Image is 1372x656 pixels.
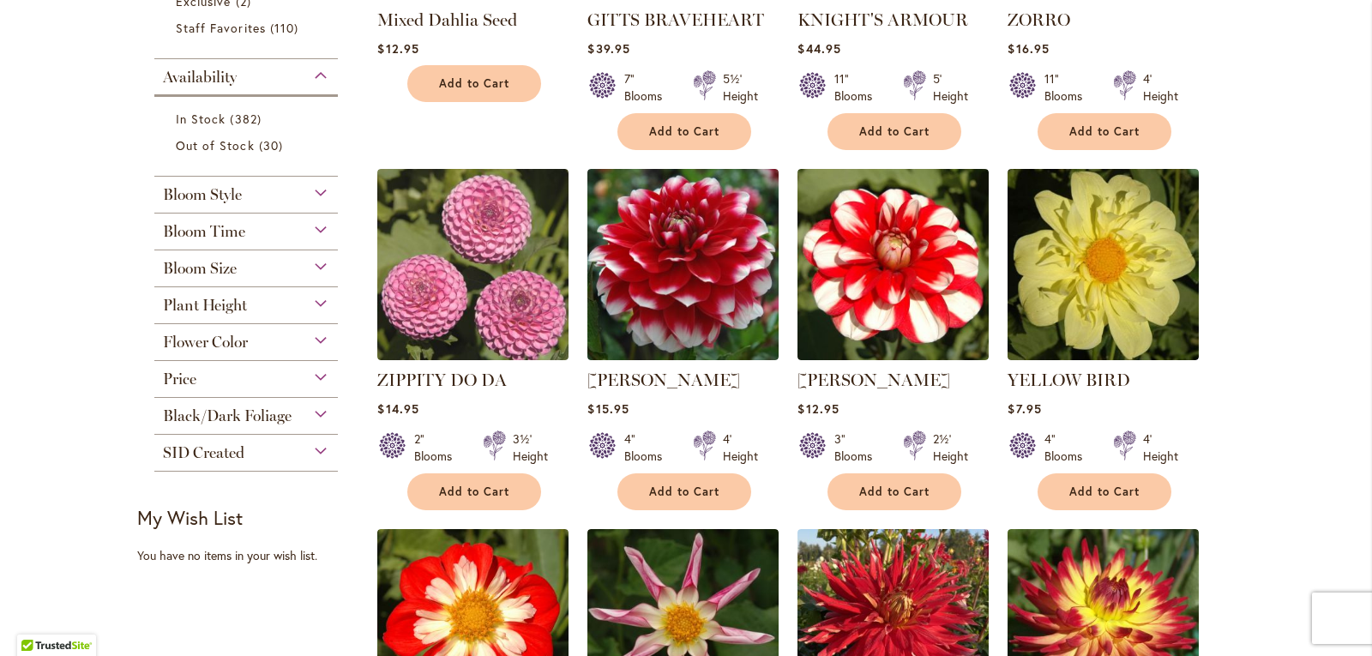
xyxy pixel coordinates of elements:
[1069,484,1140,499] span: Add to Cart
[176,19,321,37] a: Staff Favorites
[723,430,758,465] div: 4' Height
[176,110,321,128] a: In Stock 382
[163,443,244,462] span: SID Created
[624,70,672,105] div: 7" Blooms
[176,136,321,154] a: Out of Stock 30
[1008,9,1070,30] a: ZORRO
[513,430,548,465] div: 3½' Height
[1038,113,1171,150] button: Add to Cart
[1143,70,1178,105] div: 4' Height
[439,76,509,91] span: Add to Cart
[797,9,968,30] a: KNIGHT'S ARMOUR
[723,70,758,105] div: 5½' Height
[933,70,968,105] div: 5' Height
[163,296,247,315] span: Plant Height
[827,473,961,510] button: Add to Cart
[1008,169,1199,360] img: YELLOW BIRD
[163,406,292,425] span: Black/Dark Foliage
[414,430,462,465] div: 2" Blooms
[407,473,541,510] button: Add to Cart
[377,347,569,364] a: ZIPPITY DO DA
[834,430,882,465] div: 3" Blooms
[176,137,255,153] span: Out of Stock
[1069,124,1140,139] span: Add to Cart
[797,347,989,364] a: YORO KOBI
[827,113,961,150] button: Add to Cart
[407,65,541,102] button: Add to Cart
[587,169,779,360] img: ZAKARY ROBERT
[176,111,226,127] span: In Stock
[163,333,248,352] span: Flower Color
[1143,430,1178,465] div: 4' Height
[649,124,719,139] span: Add to Cart
[270,19,303,37] span: 110
[1008,400,1041,417] span: $7.95
[1044,70,1092,105] div: 11" Blooms
[624,430,672,465] div: 4" Blooms
[230,110,265,128] span: 382
[797,400,839,417] span: $12.95
[1038,473,1171,510] button: Add to Cart
[617,473,751,510] button: Add to Cart
[587,370,740,390] a: [PERSON_NAME]
[377,9,517,30] a: Mixed Dahlia Seed
[137,505,243,530] strong: My Wish List
[13,595,61,643] iframe: Launch Accessibility Center
[377,370,507,390] a: ZIPPITY DO DA
[1008,347,1199,364] a: YELLOW BIRD
[933,430,968,465] div: 2½' Height
[1008,370,1130,390] a: YELLOW BIRD
[1008,40,1049,57] span: $16.95
[377,400,418,417] span: $14.95
[377,40,418,57] span: $12.95
[137,547,366,564] div: You have no items in your wish list.
[1044,430,1092,465] div: 4" Blooms
[163,185,242,204] span: Bloom Style
[163,259,237,278] span: Bloom Size
[859,124,930,139] span: Add to Cart
[797,40,840,57] span: $44.95
[587,9,764,30] a: GITTS BRAVEHEART
[649,484,719,499] span: Add to Cart
[163,370,196,388] span: Price
[617,113,751,150] button: Add to Cart
[176,20,266,36] span: Staff Favorites
[377,169,569,360] img: ZIPPITY DO DA
[163,222,245,241] span: Bloom Time
[163,68,237,87] span: Availability
[587,40,629,57] span: $39.95
[859,484,930,499] span: Add to Cart
[834,70,882,105] div: 11" Blooms
[797,370,950,390] a: [PERSON_NAME]
[797,169,989,360] img: YORO KOBI
[587,400,629,417] span: $15.95
[587,347,779,364] a: ZAKARY ROBERT
[439,484,509,499] span: Add to Cart
[259,136,287,154] span: 30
